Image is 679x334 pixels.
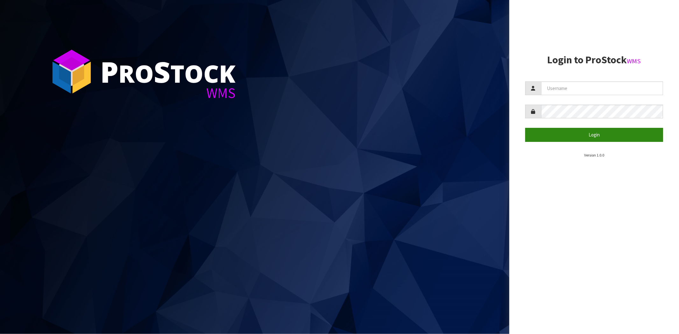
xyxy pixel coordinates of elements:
h2: Login to ProStock [525,54,663,66]
span: S [154,52,170,91]
small: Version 1.0.0 [584,153,604,157]
div: ro tock [100,57,236,86]
button: Login [525,128,663,142]
img: ProStock Cube [48,48,95,95]
small: WMS [627,57,641,65]
div: WMS [100,86,236,100]
span: P [100,52,118,91]
input: Username [541,81,663,95]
